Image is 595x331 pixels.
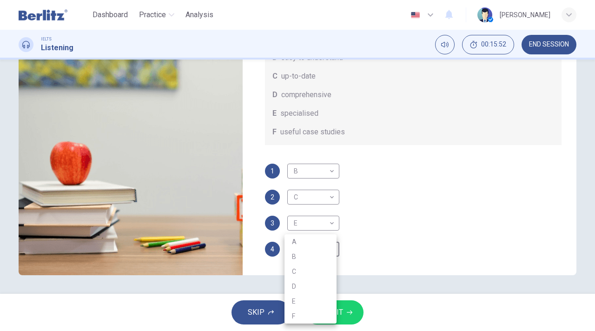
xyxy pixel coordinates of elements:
li: E [284,294,337,309]
li: C [284,264,337,279]
li: B [284,249,337,264]
li: D [284,279,337,294]
li: F [284,309,337,324]
li: A [284,234,337,249]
